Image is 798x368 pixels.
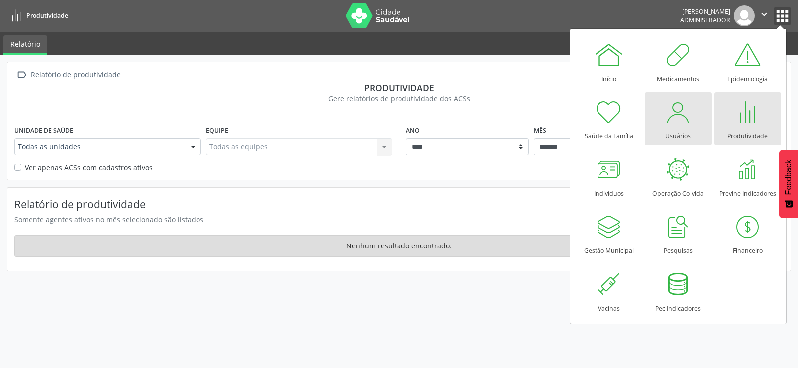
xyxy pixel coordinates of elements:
label: Mês [534,123,546,138]
i:  [14,68,29,82]
a: Início [576,35,642,88]
a:  Relatório de produtividade [14,68,122,82]
a: Indivíduos [576,149,642,203]
a: Usuários [645,92,712,145]
label: Ver apenas ACSs com cadastros ativos [25,162,153,173]
a: Operação Co-vida [645,149,712,203]
a: Financeiro [714,207,781,260]
a: Medicamentos [645,35,712,88]
span: Todas as unidades [18,142,181,152]
div: [PERSON_NAME] [680,7,730,16]
a: Produtividade [714,92,781,145]
h4: Relatório de produtividade [14,198,736,211]
a: Produtividade [7,7,68,24]
a: Previne Indicadores [714,149,781,203]
label: Ano [406,123,420,138]
div: Somente agentes ativos no mês selecionado são listados [14,214,736,225]
div: Nenhum resultado encontrado. [14,235,784,257]
img: img [734,5,755,26]
label: Equipe [206,123,228,138]
a: Gestão Municipal [576,207,642,260]
span: Produtividade [26,11,68,20]
i:  [759,9,770,20]
label: Unidade de saúde [14,123,73,138]
button: apps [774,7,791,25]
a: Vacinas [576,264,642,318]
button:  [755,5,774,26]
span: Administrador [680,16,730,24]
a: Relatório [3,35,47,55]
div: Relatório de produtividade [29,68,122,82]
a: Pesquisas [645,207,712,260]
a: Pec Indicadores [645,264,712,318]
span: Feedback [784,160,793,195]
div: Produtividade [14,82,784,93]
button: Feedback - Mostrar pesquisa [779,150,798,218]
div: Gere relatórios de produtividade dos ACSs [14,93,784,104]
a: Epidemiologia [714,35,781,88]
a: Saúde da Família [576,92,642,145]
